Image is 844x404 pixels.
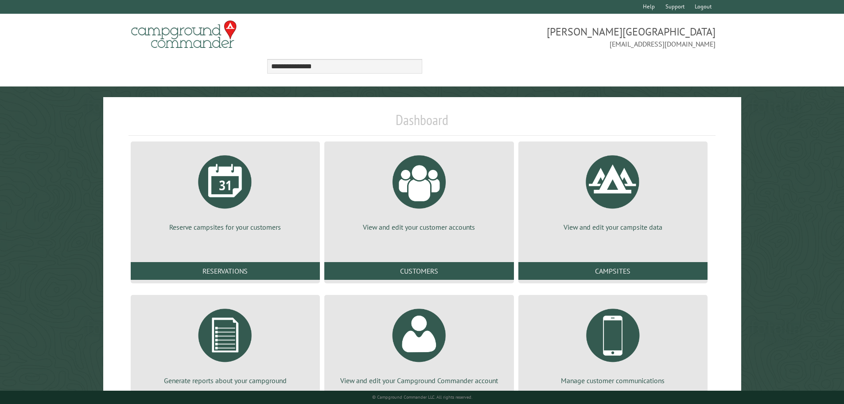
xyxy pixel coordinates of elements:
[422,24,716,49] span: [PERSON_NAME][GEOGRAPHIC_DATA] [EMAIL_ADDRESS][DOMAIN_NAME]
[529,222,697,232] p: View and edit your campsite data
[141,302,309,385] a: Generate reports about your campground
[335,376,503,385] p: View and edit your Campground Commander account
[335,302,503,385] a: View and edit your Campground Commander account
[141,222,309,232] p: Reserve campsites for your customers
[518,262,708,280] a: Campsites
[128,111,716,136] h1: Dashboard
[529,149,697,232] a: View and edit your campsite data
[335,149,503,232] a: View and edit your customer accounts
[131,262,320,280] a: Reservations
[141,149,309,232] a: Reserve campsites for your customers
[335,222,503,232] p: View and edit your customer accounts
[324,262,513,280] a: Customers
[372,394,472,400] small: © Campground Commander LLC. All rights reserved.
[529,302,697,385] a: Manage customer communications
[529,376,697,385] p: Manage customer communications
[141,376,309,385] p: Generate reports about your campground
[128,17,239,52] img: Campground Commander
